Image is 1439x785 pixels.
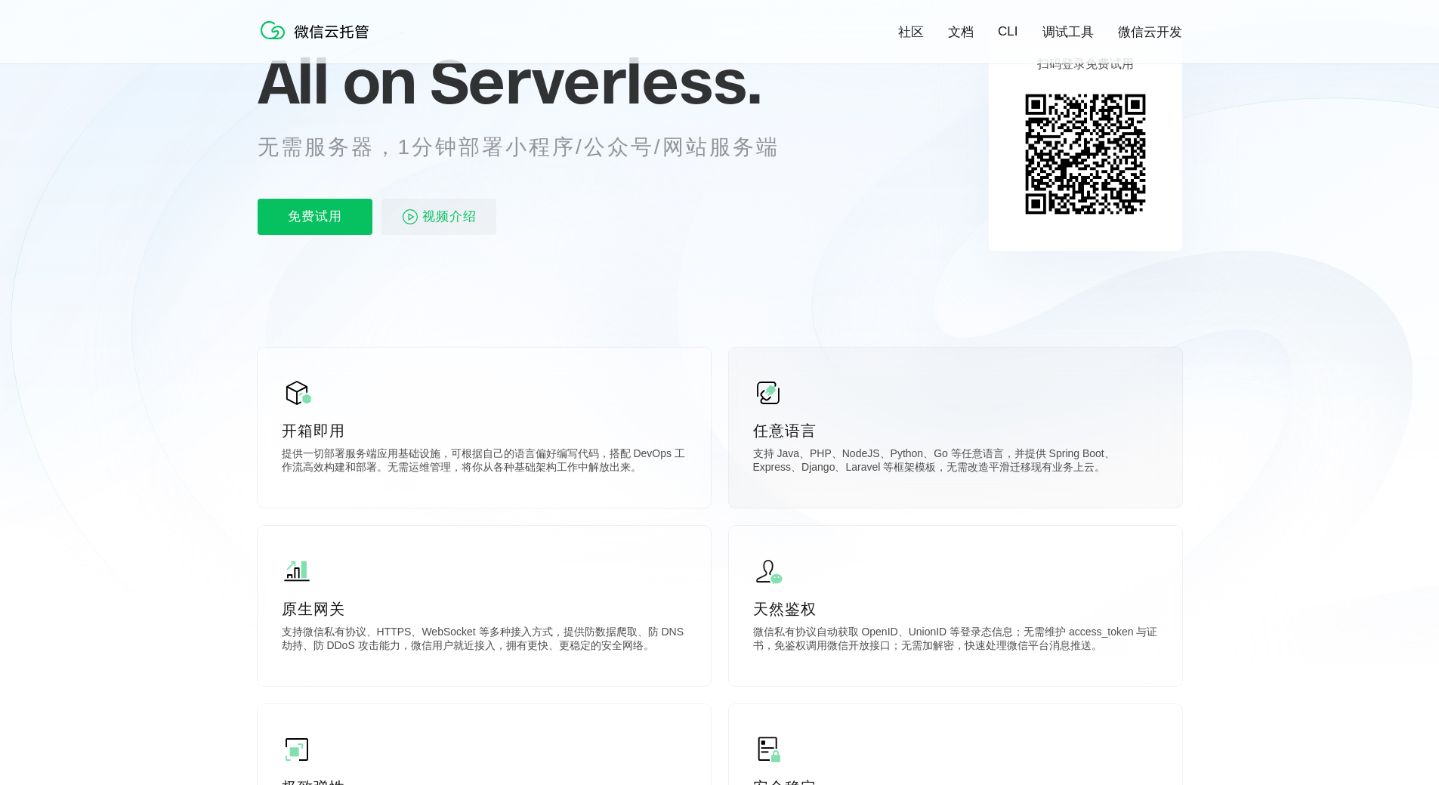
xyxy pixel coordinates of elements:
[282,447,687,477] p: 提供一切部署服务端应用基础设施，可根据自己的语言偏好编写代码，搭配 DevOps 工作流高效构建和部署。无需运维管理，将你从各种基础架构工作中解放出来。
[753,598,1158,620] p: 天然鉴权
[258,132,808,162] p: 无需服务器，1分钟部署小程序/公众号/网站服务端
[430,43,761,119] span: Serverless.
[1042,23,1094,41] a: 调试工具
[998,24,1017,39] a: CLI
[753,447,1158,477] p: 支持 Java、PHP、NodeJS、Python、Go 等任意语言，并提供 Spring Boot、Express、Django、Laravel 等框架模板，无需改造平滑迁移现有业务上云。
[753,420,1158,441] p: 任意语言
[898,23,924,41] a: 社区
[948,23,974,41] a: 文档
[1037,57,1134,73] p: 扫码登录免费试用
[401,208,419,226] img: video_play.svg
[753,626,1158,656] p: 微信私有协议自动获取 OpenID、UnionID 等登录态信息；无需维护 access_token 与证书，免鉴权调用微信开放接口；无需加解密，快速处理微信平台消息推送。
[258,43,415,119] span: All on
[258,199,372,235] p: 免费试用
[282,420,687,441] p: 开箱即用
[282,626,687,656] p: 支持微信私有协议、HTTPS、WebSocket 等多种接入方式，提供防数据爬取、防 DNS 劫持、防 DDoS 攻击能力，微信用户就近接入，拥有更快、更稳定的安全网络。
[422,199,477,235] span: 视频介绍
[258,35,378,48] a: 微信云托管
[1118,23,1182,41] a: 微信云开发
[258,15,378,45] img: 微信云托管
[282,598,687,620] p: 原生网关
